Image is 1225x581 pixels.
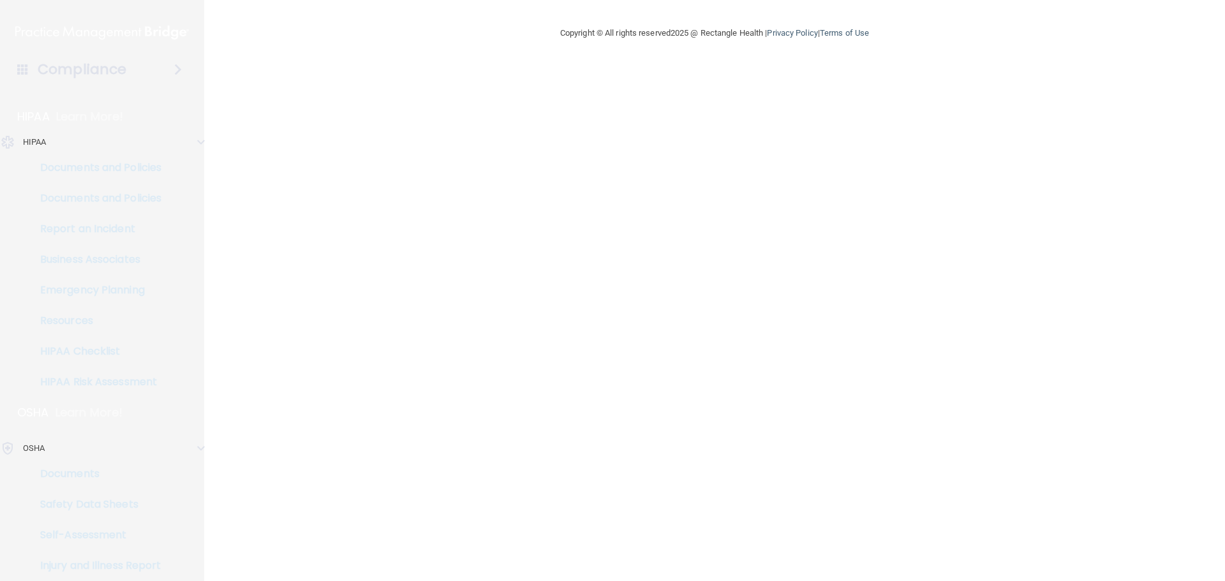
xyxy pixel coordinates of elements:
p: Documents [8,467,182,480]
p: Emergency Planning [8,284,182,297]
p: Resources [8,314,182,327]
p: Report an Incident [8,223,182,235]
p: Safety Data Sheets [8,498,182,511]
p: Documents and Policies [8,192,182,205]
p: HIPAA [17,109,50,124]
h4: Compliance [38,61,126,78]
p: OSHA [23,441,45,456]
p: HIPAA Checklist [8,345,182,358]
p: Business Associates [8,253,182,266]
p: HIPAA Risk Assessment [8,376,182,388]
a: Terms of Use [820,28,869,38]
p: OSHA [17,405,49,420]
p: Self-Assessment [8,529,182,541]
a: Privacy Policy [767,28,817,38]
p: Learn More! [56,405,123,420]
div: Copyright © All rights reserved 2025 @ Rectangle Health | | [482,13,947,54]
p: HIPAA [23,135,47,150]
p: Learn More! [56,109,124,124]
img: PMB logo [15,20,189,45]
p: Injury and Illness Report [8,559,182,572]
p: Documents and Policies [8,161,182,174]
